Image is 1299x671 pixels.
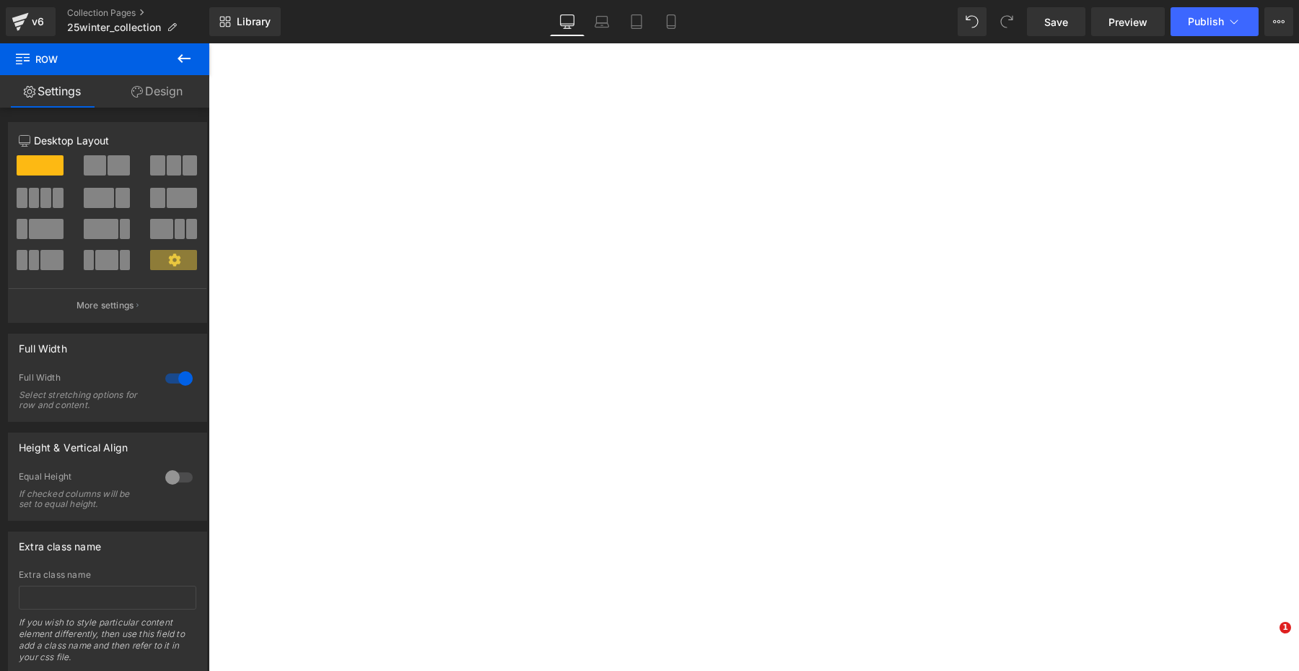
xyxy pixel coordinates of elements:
[19,532,101,553] div: Extra class name
[29,12,47,31] div: v6
[19,433,128,454] div: Height & Vertical Align
[1188,16,1224,27] span: Publish
[585,7,619,36] a: Laptop
[19,390,149,410] div: Select stretching options for row and content.
[619,7,654,36] a: Tablet
[6,7,56,36] a: v6
[19,372,151,387] div: Full Width
[1108,14,1147,30] span: Preview
[14,43,159,75] span: Row
[19,471,151,486] div: Equal Height
[67,7,209,19] a: Collection Pages
[105,75,209,108] a: Design
[19,334,67,355] div: Full Width
[237,15,271,28] span: Library
[19,489,149,509] div: If checked columns will be set to equal height.
[1250,622,1285,657] iframe: Intercom live chat
[19,570,196,580] div: Extra class name
[992,7,1021,36] button: Redo
[19,133,196,148] p: Desktop Layout
[1171,7,1259,36] button: Publish
[550,7,585,36] a: Desktop
[9,288,206,322] button: More settings
[1091,7,1165,36] a: Preview
[654,7,688,36] a: Mobile
[1264,7,1293,36] button: More
[1044,14,1068,30] span: Save
[67,22,161,33] span: 25winter_collection
[958,7,987,36] button: Undo
[76,299,134,312] p: More settings
[209,7,281,36] a: New Library
[1280,622,1291,633] span: 1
